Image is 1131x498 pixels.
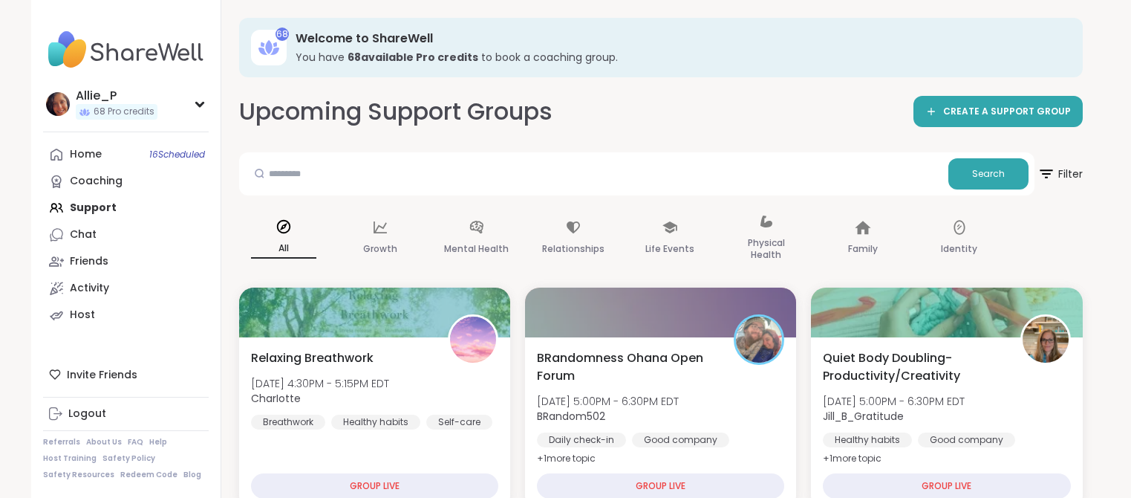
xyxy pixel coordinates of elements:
div: Invite Friends [43,361,209,388]
div: Healthy habits [823,433,912,447]
p: Identity [941,240,977,258]
a: Referrals [43,437,80,447]
span: [DATE] 5:00PM - 6:30PM EDT [537,394,679,409]
a: Chat [43,221,209,248]
a: Safety Resources [43,470,114,480]
div: Self-care [426,415,492,430]
div: Breathwork [251,415,325,430]
a: Blog [183,470,201,480]
div: 68 [276,28,289,41]
div: Healthy habits [331,415,420,430]
a: Redeem Code [120,470,177,480]
p: Life Events [645,240,694,258]
span: 16 Scheduled [149,149,205,161]
span: [DATE] 4:30PM - 5:15PM EDT [251,376,389,391]
div: Chat [70,227,97,242]
a: Help [149,437,167,447]
p: Mental Health [444,240,509,258]
span: BRandomness Ohana Open Forum [537,349,717,385]
a: Home16Scheduled [43,141,209,168]
img: CharIotte [450,317,496,363]
a: FAQ [128,437,143,447]
p: Physical Health [734,234,799,264]
h3: You have to book a coaching group. [296,50,1062,65]
img: Jill_B_Gratitude [1023,317,1069,363]
b: Jill_B_Gratitude [823,409,904,424]
span: Quiet Body Doubling- Productivity/Creativity [823,349,1003,385]
a: Coaching [43,168,209,195]
a: Host Training [43,453,97,464]
div: Host [70,308,95,323]
span: Relaxing Breathwork [251,349,374,367]
a: Friends [43,248,209,275]
div: Daily check-in [537,433,626,447]
img: ShareWell Nav Logo [43,24,209,76]
a: About Us [86,437,122,447]
div: Friends [70,254,108,269]
div: Good company [632,433,729,447]
span: [DATE] 5:00PM - 6:30PM EDT [823,394,965,409]
span: CREATE A SUPPORT GROUP [943,106,1071,118]
button: Search [948,158,1029,190]
a: Logout [43,401,209,427]
div: Home [70,147,102,162]
h2: Upcoming Support Groups [239,95,553,129]
b: BRandom502 [537,409,605,424]
b: 68 available Pro credit s [348,50,478,65]
div: Allie_P [76,88,157,104]
span: Search [972,167,1005,181]
div: Coaching [70,174,123,189]
button: Filter [1037,152,1083,195]
a: CREATE A SUPPORT GROUP [913,96,1083,127]
a: Safety Policy [102,453,155,464]
span: Filter [1037,156,1083,192]
p: Growth [363,240,397,258]
div: Logout [68,407,106,421]
p: Family [848,240,878,258]
p: All [251,239,316,259]
img: Allie_P [46,92,70,116]
a: Activity [43,275,209,302]
p: Relationships [542,240,604,258]
div: Good company [918,433,1015,447]
a: Host [43,302,209,329]
img: BRandom502 [736,317,782,363]
h3: Welcome to ShareWell [296,30,1062,47]
span: 68 Pro credits [94,106,154,118]
div: Activity [70,281,109,296]
b: CharIotte [251,391,301,406]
